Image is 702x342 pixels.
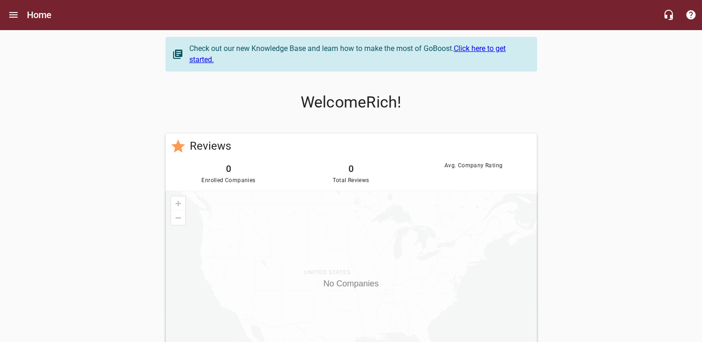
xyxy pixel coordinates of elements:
div: Check out our new Knowledge Base and learn how to make the most of GoBoost. [189,43,527,65]
p: Welcome Rich ! [166,93,537,112]
a: Reviews [190,139,231,152]
span: Total Reviews [293,176,408,185]
h6: 0 [171,161,286,176]
button: Support Portal [680,4,702,26]
button: Open drawer [2,4,25,26]
span: Enrolled Companies [171,176,286,185]
h6: Home [27,7,52,22]
span: Avg. Company Rating [416,161,531,171]
button: Live Chat [657,4,680,26]
h6: 0 [293,161,408,176]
